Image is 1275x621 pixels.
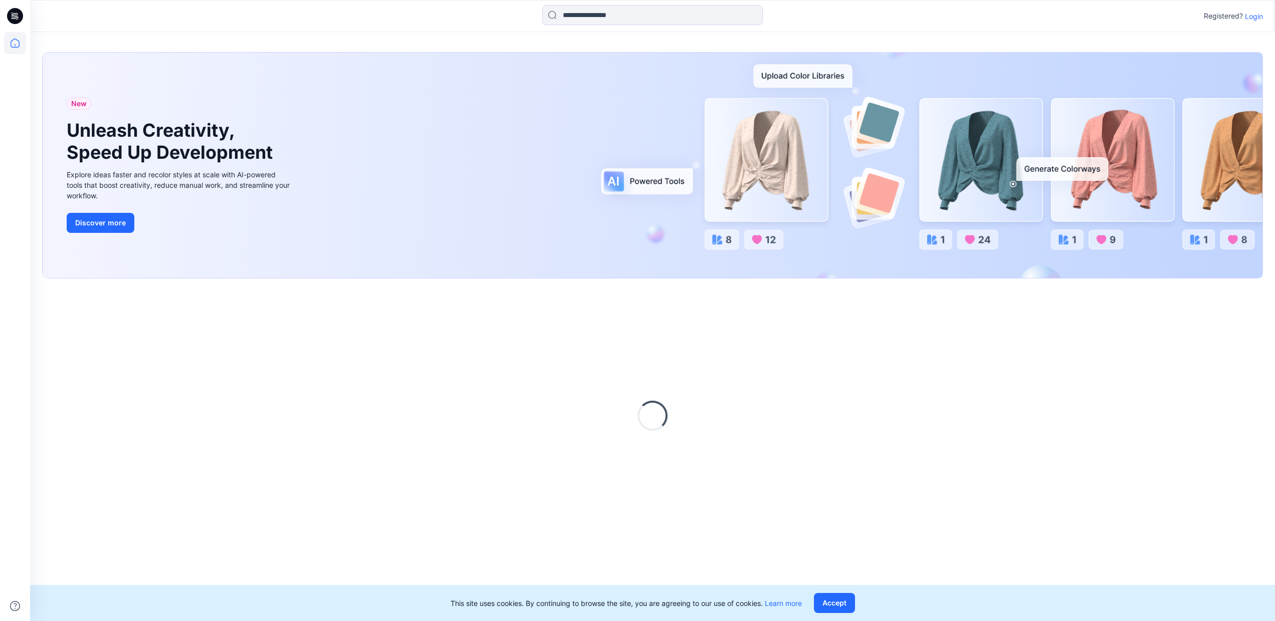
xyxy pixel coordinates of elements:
[1204,10,1243,22] p: Registered?
[1245,11,1263,22] p: Login
[814,593,855,613] button: Accept
[67,213,292,233] a: Discover more
[451,598,802,608] p: This site uses cookies. By continuing to browse the site, you are agreeing to our use of cookies.
[67,213,134,233] button: Discover more
[67,169,292,201] div: Explore ideas faster and recolor styles at scale with AI-powered tools that boost creativity, red...
[765,599,802,607] a: Learn more
[67,120,277,163] h1: Unleash Creativity, Speed Up Development
[71,98,87,110] span: New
